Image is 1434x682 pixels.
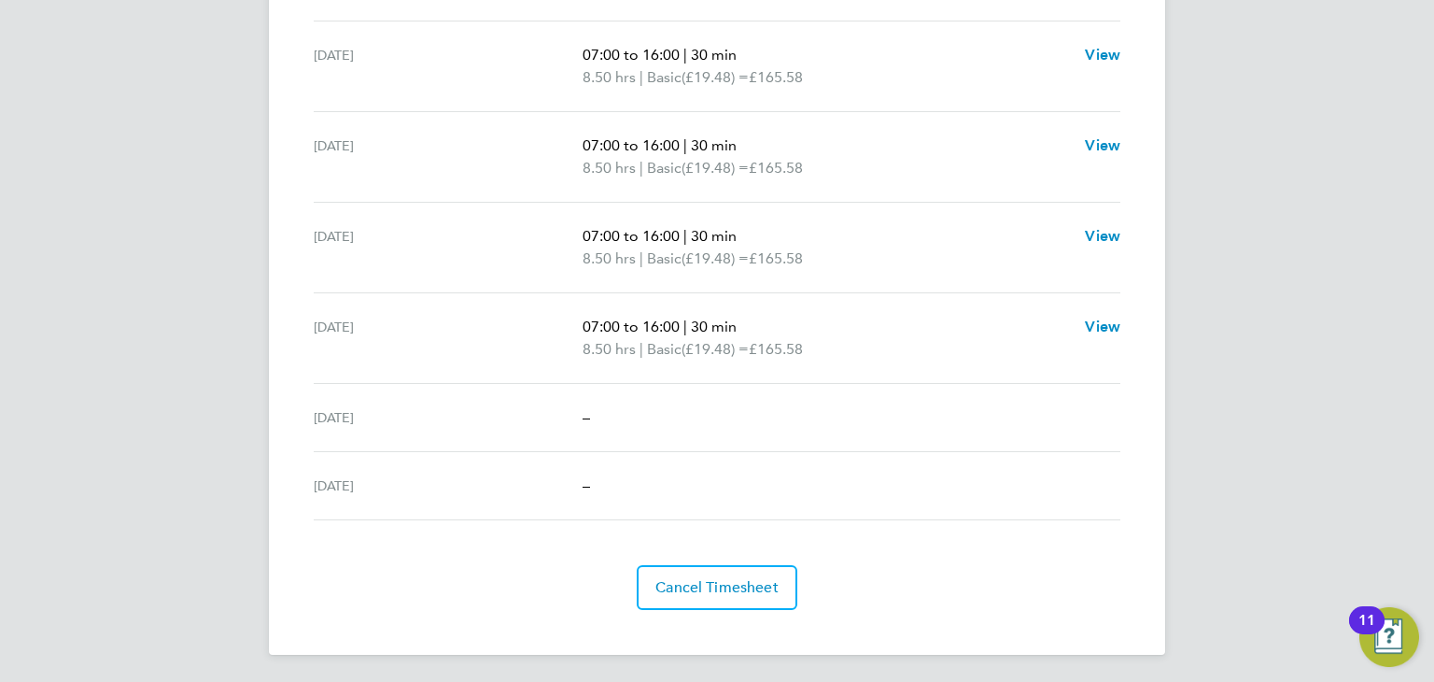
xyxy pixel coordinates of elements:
[1085,136,1120,154] span: View
[314,225,583,270] div: [DATE]
[749,68,803,86] span: £165.58
[682,249,749,267] span: (£19.48) =
[640,68,643,86] span: |
[640,340,643,358] span: |
[682,159,749,177] span: (£19.48) =
[637,565,797,610] button: Cancel Timesheet
[583,318,680,335] span: 07:00 to 16:00
[1085,225,1120,248] a: View
[682,68,749,86] span: (£19.48) =
[583,68,636,86] span: 8.50 hrs
[640,159,643,177] span: |
[1359,607,1419,667] button: Open Resource Center, 11 new notifications
[583,159,636,177] span: 8.50 hrs
[647,66,682,89] span: Basic
[647,338,682,361] span: Basic
[683,227,687,245] span: |
[691,46,737,64] span: 30 min
[683,136,687,154] span: |
[749,159,803,177] span: £165.58
[647,157,682,179] span: Basic
[691,318,737,335] span: 30 min
[640,249,643,267] span: |
[682,340,749,358] span: (£19.48) =
[583,340,636,358] span: 8.50 hrs
[314,316,583,361] div: [DATE]
[314,406,583,429] div: [DATE]
[1358,620,1375,645] div: 11
[583,227,680,245] span: 07:00 to 16:00
[1085,46,1120,64] span: View
[647,248,682,270] span: Basic
[749,249,803,267] span: £165.58
[1085,227,1120,245] span: View
[583,408,590,426] span: –
[583,476,590,494] span: –
[583,249,636,267] span: 8.50 hrs
[1085,316,1120,338] a: View
[583,136,680,154] span: 07:00 to 16:00
[1085,135,1120,157] a: View
[749,340,803,358] span: £165.58
[314,44,583,89] div: [DATE]
[655,578,779,597] span: Cancel Timesheet
[1085,318,1120,335] span: View
[1085,44,1120,66] a: View
[691,136,737,154] span: 30 min
[583,46,680,64] span: 07:00 to 16:00
[683,46,687,64] span: |
[683,318,687,335] span: |
[691,227,737,245] span: 30 min
[314,475,583,497] div: [DATE]
[314,135,583,179] div: [DATE]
